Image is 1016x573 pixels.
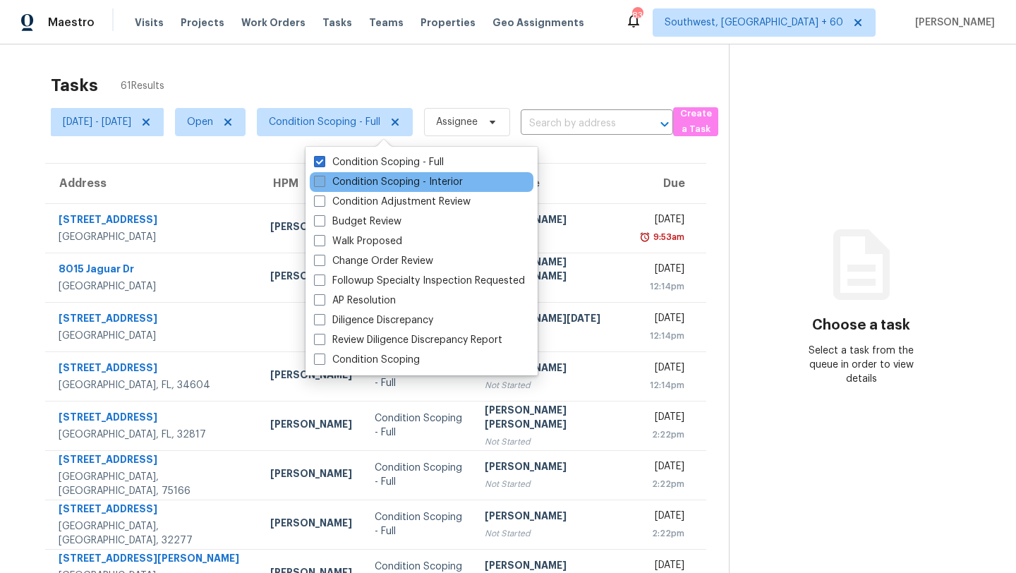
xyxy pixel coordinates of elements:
[314,294,396,308] label: AP Resolution
[59,452,248,470] div: [STREET_ADDRESS]
[643,378,684,392] div: 12:14pm
[375,362,463,390] div: Condition Scoping - Full
[270,417,352,435] div: [PERSON_NAME]
[375,411,463,440] div: Condition Scoping - Full
[270,516,352,533] div: [PERSON_NAME]
[795,344,927,386] div: Select a task from the queue in order to view details
[375,461,463,489] div: Condition Scoping - Full
[135,16,164,30] span: Visits
[643,428,684,442] div: 2:22pm
[270,219,352,237] div: [PERSON_NAME]
[485,255,620,286] div: [PERSON_NAME] [PERSON_NAME]
[643,329,684,343] div: 12:14pm
[485,459,620,477] div: [PERSON_NAME]
[59,279,248,294] div: [GEOGRAPHIC_DATA]
[314,234,402,248] label: Walk Proposed
[673,107,718,136] button: Create a Task
[270,466,352,484] div: [PERSON_NAME]
[314,353,420,367] label: Condition Scoping
[909,16,995,30] span: [PERSON_NAME]
[63,115,131,129] span: [DATE] - [DATE]
[485,403,620,435] div: [PERSON_NAME] [PERSON_NAME]
[59,428,248,442] div: [GEOGRAPHIC_DATA], FL, 32817
[485,311,620,329] div: [PERSON_NAME][DATE]
[121,79,164,93] span: 61 Results
[485,361,620,378] div: [PERSON_NAME]
[680,106,711,138] span: Create a Task
[59,262,248,279] div: 8015 Jaguar Dr
[632,8,642,23] div: 839
[59,410,248,428] div: [STREET_ADDRESS]
[421,16,476,30] span: Properties
[59,551,248,569] div: [STREET_ADDRESS][PERSON_NAME]
[59,519,248,548] div: [GEOGRAPHIC_DATA], [GEOGRAPHIC_DATA], 32277
[643,311,684,329] div: [DATE]
[59,502,248,519] div: [STREET_ADDRESS]
[59,212,248,230] div: [STREET_ADDRESS]
[485,435,620,449] div: Not Started
[187,115,213,129] span: Open
[314,215,401,229] label: Budget Review
[59,329,248,343] div: [GEOGRAPHIC_DATA]
[485,509,620,526] div: [PERSON_NAME]
[812,318,910,332] h3: Choose a task
[643,526,684,541] div: 2:22pm
[314,195,471,209] label: Condition Adjustment Review
[270,269,352,286] div: [PERSON_NAME]
[59,470,248,498] div: [GEOGRAPHIC_DATA], [GEOGRAPHIC_DATA], 75166
[369,16,404,30] span: Teams
[485,477,620,491] div: Not Started
[643,361,684,378] div: [DATE]
[181,16,224,30] span: Projects
[314,175,463,189] label: Condition Scoping - Interior
[436,115,478,129] span: Assignee
[375,510,463,538] div: Condition Scoping - Full
[241,16,306,30] span: Work Orders
[314,274,525,288] label: Followup Specialty Inspection Requested
[643,459,684,477] div: [DATE]
[643,212,684,230] div: [DATE]
[631,164,706,203] th: Due
[59,361,248,378] div: [STREET_ADDRESS]
[643,509,684,526] div: [DATE]
[59,311,248,329] div: [STREET_ADDRESS]
[314,254,433,268] label: Change Order Review
[314,333,502,347] label: Review Diligence Discrepancy Report
[485,526,620,541] div: Not Started
[269,115,380,129] span: Condition Scoping - Full
[51,78,98,92] h2: Tasks
[643,262,684,279] div: [DATE]
[59,230,248,244] div: [GEOGRAPHIC_DATA]
[59,378,248,392] div: [GEOGRAPHIC_DATA], FL, 34604
[314,313,433,327] label: Diligence Discrepancy
[643,279,684,294] div: 12:14pm
[485,286,620,301] div: In Progress
[521,113,634,135] input: Search by address
[48,16,95,30] span: Maestro
[485,378,620,392] div: Not Started
[473,164,631,203] th: Assignee
[643,477,684,491] div: 2:22pm
[665,16,843,30] span: Southwest, [GEOGRAPHIC_DATA] + 60
[270,368,352,385] div: [PERSON_NAME]
[314,155,444,169] label: Condition Scoping - Full
[259,164,363,203] th: HPM
[643,410,684,428] div: [DATE]
[485,212,620,230] div: [PERSON_NAME]
[485,230,620,244] div: Not Started
[639,230,651,244] img: Overdue Alarm Icon
[322,18,352,28] span: Tasks
[655,114,675,134] button: Open
[45,164,259,203] th: Address
[492,16,584,30] span: Geo Assignments
[485,329,620,343] div: Not Started
[651,230,684,244] div: 9:53am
